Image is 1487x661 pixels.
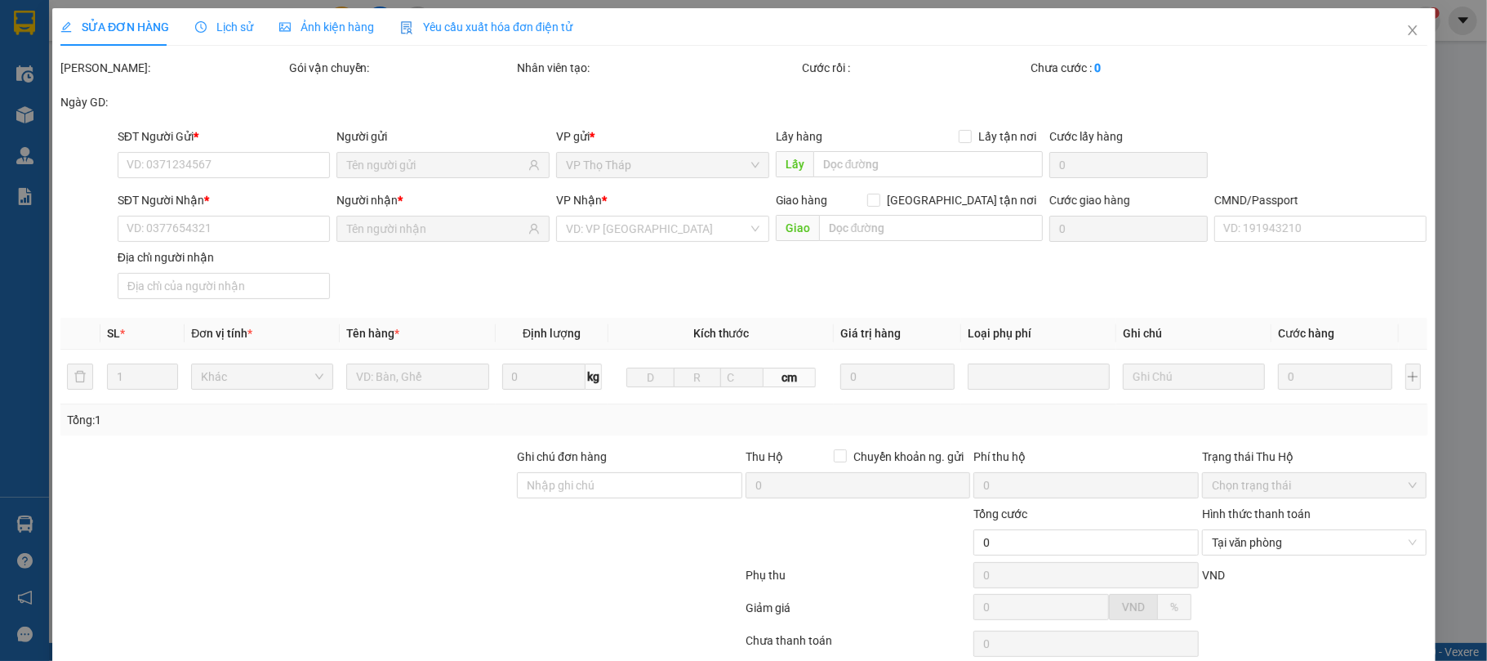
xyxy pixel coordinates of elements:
span: Yêu cầu xuất hóa đơn điện tử [400,20,572,33]
span: Giao hàng [775,194,827,207]
input: C [720,368,764,387]
div: Giảm giá [743,599,972,628]
label: Cước giao hàng [1049,194,1130,207]
span: Lịch sử [195,20,253,33]
span: Ảnh kiện hàng [279,20,374,33]
span: Chọn trạng thái [1212,473,1418,498]
b: GỬI : VP Thọ Tháp [20,118,205,145]
span: Chuyển khoản ng. gửi [847,448,970,466]
div: Chưa thanh toán [743,632,972,660]
span: Lấy hàng [775,130,822,143]
span: VP Thọ Tháp [566,153,759,177]
span: [GEOGRAPHIC_DATA] tận nơi [880,191,1043,209]
div: Người gửi [336,127,550,145]
span: clock-circle [195,21,207,33]
div: [PERSON_NAME]: [60,59,286,77]
input: VD: Bàn, Ghế [346,364,488,390]
span: edit [60,21,72,33]
div: SĐT Người Gửi [118,127,331,145]
span: user [528,159,540,171]
span: % [1170,601,1178,614]
input: Cước lấy hàng [1049,152,1207,178]
span: VND [1122,601,1145,614]
span: Định lượng [523,327,581,340]
li: Hotline: 19001155 [153,60,683,81]
img: logo.jpg [20,20,102,102]
div: Trạng thái Thu Hộ [1202,448,1427,466]
input: 0 [1278,364,1392,390]
span: Giá trị hàng [840,327,901,340]
span: cm [764,368,816,387]
span: Cước hàng [1278,327,1334,340]
div: VP gửi [556,127,769,145]
div: Nhân viên tạo: [517,59,799,77]
input: Ghi chú đơn hàng [517,472,742,498]
div: Ngày GD: [60,93,286,111]
img: icon [400,21,413,34]
b: 0 [1094,61,1101,74]
input: D [626,368,674,387]
span: SỬA ĐƠN HÀNG [60,20,169,33]
li: Số 10 ngõ 15 Ngọc Hồi, Q.[PERSON_NAME], [GEOGRAPHIC_DATA] [153,40,683,60]
th: Ghi chú [1116,318,1271,350]
div: Gói vận chuyển: [288,59,514,77]
div: Tổng: 1 [67,411,575,429]
button: delete [67,364,93,390]
div: Phụ thu [743,566,972,595]
span: Kích thước [692,327,749,340]
label: Cước lấy hàng [1049,130,1123,143]
input: Dọc đường [818,215,1043,241]
label: Hình thức thanh toán [1202,507,1311,520]
button: Close [1389,8,1435,54]
span: close [1405,24,1418,37]
input: Dọc đường [813,151,1043,177]
span: Giao [775,215,818,241]
input: Ghi Chú [1123,364,1265,390]
span: Tổng cước [973,507,1027,520]
input: R [673,368,721,387]
span: kg [585,364,602,390]
div: Cước rồi : [802,59,1027,77]
span: picture [279,21,291,33]
span: Lấy tận nơi [972,127,1043,145]
input: Tên người nhận [346,220,525,238]
button: plus [1405,364,1421,390]
span: Thu Hộ [745,450,782,463]
input: Cước giao hàng [1049,216,1207,242]
span: VND [1202,569,1225,582]
span: user [528,223,540,234]
span: Lấy [775,151,813,177]
div: Chưa cước : [1031,59,1256,77]
input: Địa chỉ của người nhận [118,273,331,299]
div: Người nhận [336,191,550,209]
span: Tại văn phòng [1212,530,1418,555]
div: CMND/Passport [1214,191,1427,209]
th: Loại phụ phí [961,318,1116,350]
span: VP Nhận [556,194,602,207]
div: SĐT Người Nhận [118,191,331,209]
span: Tên hàng [346,327,399,340]
span: SL [106,327,119,340]
span: Đơn vị tính [191,327,252,340]
span: Khác [201,364,323,389]
div: Địa chỉ người nhận [118,248,331,266]
label: Ghi chú đơn hàng [517,450,607,463]
input: Tên người gửi [346,156,525,174]
input: 0 [840,364,955,390]
div: Phí thu hộ [973,448,1199,472]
